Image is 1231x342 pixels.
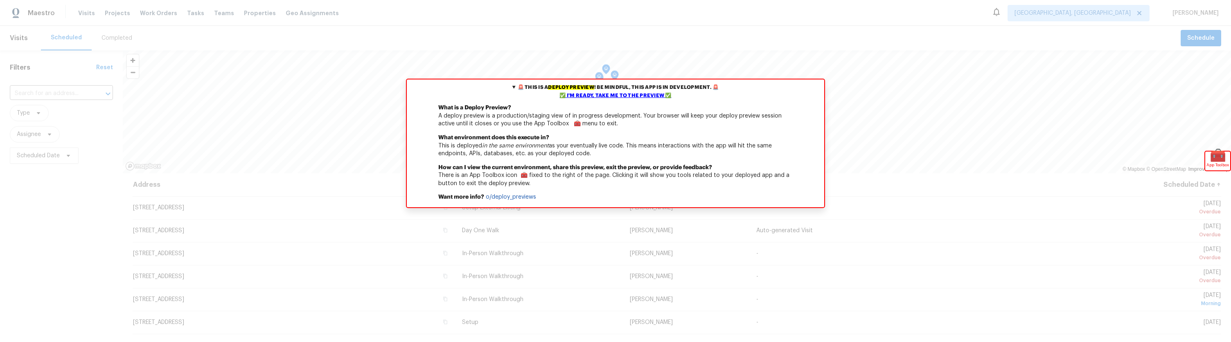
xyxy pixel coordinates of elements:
[123,50,1231,173] canvas: Map
[133,319,184,325] span: [STREET_ADDRESS]
[1205,152,1230,170] div: 🧰App Toolbox
[125,161,161,171] a: Mapbox homepage
[10,63,96,72] h1: Filters
[17,130,41,138] span: Assignee
[407,164,824,194] p: There is an App Toolbox icon 🧰 fixed to the right of the page. Clicking it will show you tools re...
[1083,299,1221,308] div: Morning
[78,9,95,17] span: Visits
[756,274,758,279] span: -
[133,205,184,211] span: [STREET_ADDRESS]
[1146,166,1186,172] a: OpenStreetMap
[1083,270,1221,285] span: [DATE]
[407,134,824,164] p: This is deployed as your eventually live code. This means interactions with the app will hit the ...
[286,9,339,17] span: Geo Assignments
[756,297,758,302] span: -
[1205,152,1230,160] span: 🧰
[462,251,523,256] span: In-Person Walkthrough
[17,152,60,160] span: Scheduled Date
[28,9,55,17] span: Maestro
[630,297,673,302] span: [PERSON_NAME]
[102,88,114,100] button: Open
[611,70,619,83] div: Map marker
[51,34,82,42] div: Scheduled
[409,92,822,100] div: ✅ I'm ready, take me to the preview ✅
[756,228,813,233] span: Auto-generated Visit
[133,228,184,233] span: [STREET_ADDRESS]
[438,105,511,111] b: What is a Deploy Preview?
[1188,166,1229,172] a: Improve this map
[133,274,184,279] span: [STREET_ADDRESS]
[438,194,484,200] b: Want more info?
[10,87,90,100] input: Search for an address...
[407,79,824,104] summary: 🚨 This is adeploy preview! Be mindful, this app is in development. 🚨✅ I'm ready, take me to the p...
[127,66,139,78] button: Zoom out
[462,274,523,279] span: In-Person Walkthrough
[1083,254,1221,262] div: Overdue
[1123,166,1145,172] a: Mapbox
[630,319,673,325] span: [PERSON_NAME]
[442,272,449,280] button: Copy Address
[595,72,603,85] div: Map marker
[438,135,549,140] b: What environment does this execute in?
[1206,161,1229,169] span: App Toolbox
[548,85,594,90] mark: deploy preview
[486,194,536,200] a: o/deploy_previews
[1083,201,1221,216] span: [DATE]
[214,9,234,17] span: Teams
[187,10,204,16] span: Tasks
[1181,30,1221,47] button: Schedule
[442,318,449,326] button: Copy Address
[244,9,276,17] span: Properties
[1187,33,1215,43] span: Schedule
[127,54,139,66] button: Zoom in
[756,251,758,256] span: -
[1083,247,1221,262] span: [DATE]
[96,63,113,72] div: Reset
[750,173,1076,196] th: Comments
[101,34,132,42] div: Completed
[756,319,758,325] span: -
[442,249,449,257] button: Copy Address
[602,64,610,77] div: Map marker
[17,109,30,117] span: Type
[133,251,184,256] span: [STREET_ADDRESS]
[127,67,139,78] span: Zoom out
[407,104,824,134] p: A deploy preview is a production/staging view of in progress development. Your browser will keep ...
[442,226,449,234] button: Copy Address
[1083,231,1221,239] div: Overdue
[630,274,673,279] span: [PERSON_NAME]
[133,297,184,302] span: [STREET_ADDRESS]
[140,9,177,17] span: Work Orders
[462,319,478,325] span: Setup
[1083,292,1221,308] span: [DATE]
[1083,224,1221,239] span: [DATE]
[10,29,28,47] span: Visits
[1204,319,1221,325] span: [DATE]
[105,9,130,17] span: Projects
[438,165,712,170] b: How can I view the current environment, share this preview, exit the preview, or provide feedback?
[1169,9,1219,17] span: [PERSON_NAME]
[133,173,455,196] th: Address
[630,251,673,256] span: [PERSON_NAME]
[442,295,449,303] button: Copy Address
[462,228,499,233] span: Day One Walk
[1076,173,1221,196] th: Scheduled Date ↑
[482,143,549,149] em: in the same environment
[462,297,523,302] span: In-Person Walkthrough
[630,228,673,233] span: [PERSON_NAME]
[1015,9,1131,17] span: [GEOGRAPHIC_DATA], [GEOGRAPHIC_DATA]
[1083,276,1221,285] div: Overdue
[1083,208,1221,216] div: Overdue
